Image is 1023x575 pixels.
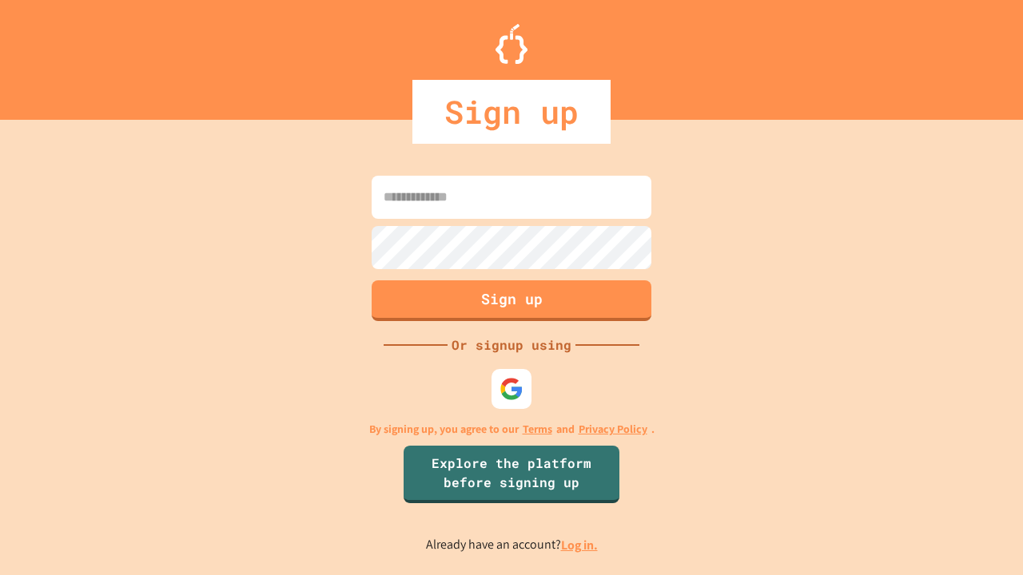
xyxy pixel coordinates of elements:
[496,24,527,64] img: Logo.svg
[426,535,598,555] p: Already have an account?
[500,377,523,401] img: google-icon.svg
[579,421,647,438] a: Privacy Policy
[372,280,651,321] button: Sign up
[412,80,611,144] div: Sign up
[404,446,619,503] a: Explore the platform before signing up
[523,421,552,438] a: Terms
[369,421,655,438] p: By signing up, you agree to our and .
[448,335,575,355] div: Or signup using
[561,537,598,553] a: Log in.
